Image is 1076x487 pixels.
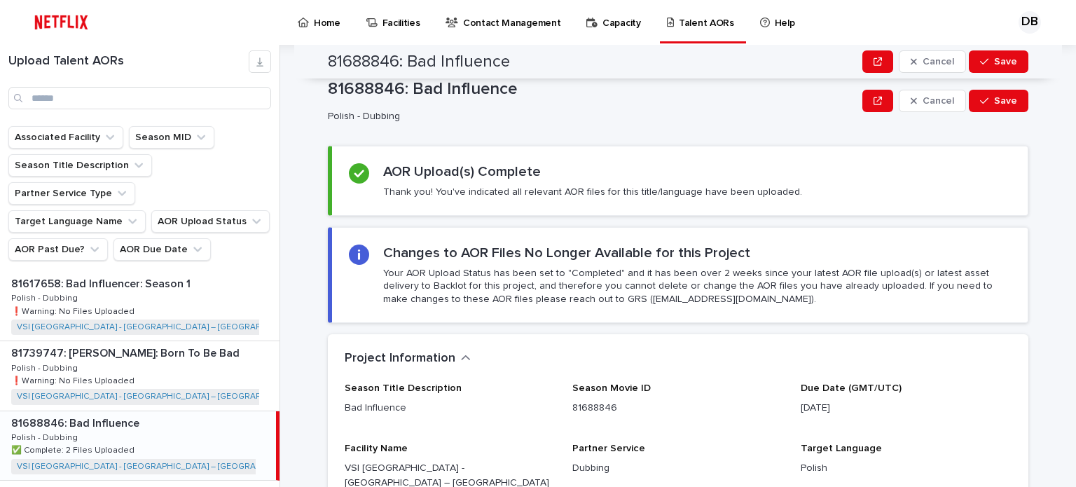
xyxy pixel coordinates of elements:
button: AOR Due Date [113,238,211,261]
p: ❗️Warning: No Files Uploaded [11,373,137,386]
span: Target Language [801,444,882,453]
img: ifQbXi3ZQGMSEF7WDB7W [28,8,95,36]
span: Facility Name [345,444,408,453]
p: Polish - Dubbing [11,361,81,373]
button: AOR Past Due? [8,238,108,261]
div: DB [1019,11,1041,34]
p: 81688846: Bad Influence [328,79,857,100]
button: Target Language Name [8,210,146,233]
span: Season Movie ID [572,383,651,393]
p: Thank you! You've indicated all relevant AOR files for this title/language have been uploaded. [383,186,802,198]
span: Save [994,57,1017,67]
p: Polish [801,461,1012,476]
p: 81688846 [572,401,783,416]
button: Save [969,90,1028,112]
button: Partner Service Type [8,182,135,205]
p: Your AOR Upload Status has been set to "Completed" and it has been over 2 weeks since your latest... [383,267,1011,306]
a: VSI [GEOGRAPHIC_DATA] - [GEOGRAPHIC_DATA] – [GEOGRAPHIC_DATA] [17,462,303,472]
h2: Project Information [345,351,455,366]
button: Season MID [129,126,214,149]
p: [DATE] [801,401,1012,416]
a: VSI [GEOGRAPHIC_DATA] - [GEOGRAPHIC_DATA] – [GEOGRAPHIC_DATA] [17,322,303,332]
button: Cancel [899,90,966,112]
p: 81617658: Bad Influencer: Season 1 [11,275,193,291]
p: Bad Influence [345,401,556,416]
button: Season Title Description [8,154,152,177]
span: Save [994,96,1017,106]
button: AOR Upload Status [151,210,270,233]
p: ❗️Warning: No Files Uploaded [11,304,137,317]
p: ✅ Complete: 2 Files Uploaded [11,443,137,455]
p: Dubbing [572,461,783,476]
p: Polish - Dubbing [328,111,851,123]
h2: 81688846: Bad Influence [328,52,510,72]
p: 81739747: [PERSON_NAME]: Born To Be Bad [11,344,242,360]
a: VSI [GEOGRAPHIC_DATA] - [GEOGRAPHIC_DATA] – [GEOGRAPHIC_DATA] [17,392,303,402]
h2: Changes to AOR Files No Longer Available for this Project [383,245,750,261]
p: Polish - Dubbing [11,430,81,443]
span: Cancel [923,96,954,106]
p: 81688846: Bad Influence [11,414,142,430]
span: Season Title Description [345,383,462,393]
h1: Upload Talent AORs [8,54,249,69]
h2: AOR Upload(s) Complete [383,163,541,180]
button: Associated Facility [8,126,123,149]
button: Cancel [899,50,966,73]
button: Save [969,50,1028,73]
p: Polish - Dubbing [11,291,81,303]
input: Search [8,87,271,109]
span: Cancel [923,57,954,67]
button: Project Information [345,351,471,366]
span: Due Date (GMT/UTC) [801,383,902,393]
span: Partner Service [572,444,645,453]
